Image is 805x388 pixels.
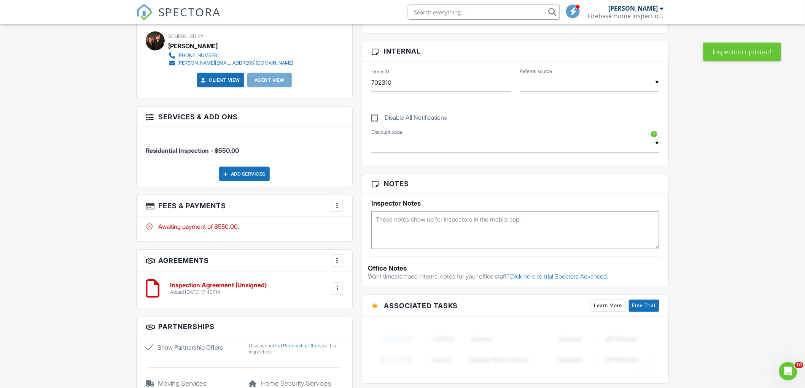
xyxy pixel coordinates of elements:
[146,380,240,388] h5: Moving Services
[168,52,293,59] a: [PHONE_NUMBER]
[703,43,781,61] div: Inspection updated!
[362,174,668,194] h3: Notes
[371,323,659,376] img: blurred-tasks-251b60f19c3f713f9215ee2a18cbf2105fc2d72fcd585247cf5e9ec0c957c1dd.png
[170,282,267,296] a: Inspection Agreement (Unsigned) Added [DATE] 17:40PM
[137,195,352,217] h3: Fees & Payments
[158,4,221,20] span: SPECTORA
[368,265,663,272] div: Office Notes
[588,12,664,20] div: Firebase Home Inspections
[591,300,626,312] a: Learn More
[146,343,240,352] label: Show Partnership Offers
[795,362,803,368] span: 10
[779,362,797,380] iframe: Intercom live chat
[371,114,447,124] label: Disable All Notifications
[177,52,219,59] div: [PHONE_NUMBER]
[146,147,239,154] span: Residential Inspection - $550.00
[137,107,352,127] h3: Services & Add ons
[408,5,560,20] input: Search everything...
[219,167,270,181] div: Add Services
[170,282,267,289] h6: Inspection Agreement (Unsigned)
[520,68,552,75] label: Referral source
[136,4,153,21] img: The Best Home Inspection Software - Spectora
[170,290,267,296] div: Added [DATE] 17:40PM
[362,41,668,61] h3: Internal
[371,68,389,75] label: Order ID
[200,76,240,84] a: Client View
[168,59,293,67] a: [PERSON_NAME][EMAIL_ADDRESS][DOMAIN_NAME]
[371,200,659,207] h5: Inspector Notes
[509,273,608,280] a: Click here to trial Spectora Advanced.
[177,60,293,66] div: [PERSON_NAME][EMAIL_ADDRESS][DOMAIN_NAME]
[265,343,322,349] a: enabled Partnership Offers
[168,33,204,39] span: Scheduled By
[368,272,663,281] p: Want timestamped internal notes for your office staff?
[384,301,458,311] span: Associated Tasks
[137,317,352,337] h3: Partnerships
[371,129,402,136] label: Discount code
[629,300,659,312] a: Free Trial
[146,133,343,161] li: Service: Residential Inspection
[249,380,344,388] h5: Home Security Services
[249,343,344,355] div: Display for this inspection.
[168,40,218,52] div: [PERSON_NAME]
[136,10,221,26] a: SPECTORA
[609,5,658,12] div: [PERSON_NAME]
[137,250,352,272] h3: Agreements
[146,223,343,231] div: Awaiting payment of $550.00.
